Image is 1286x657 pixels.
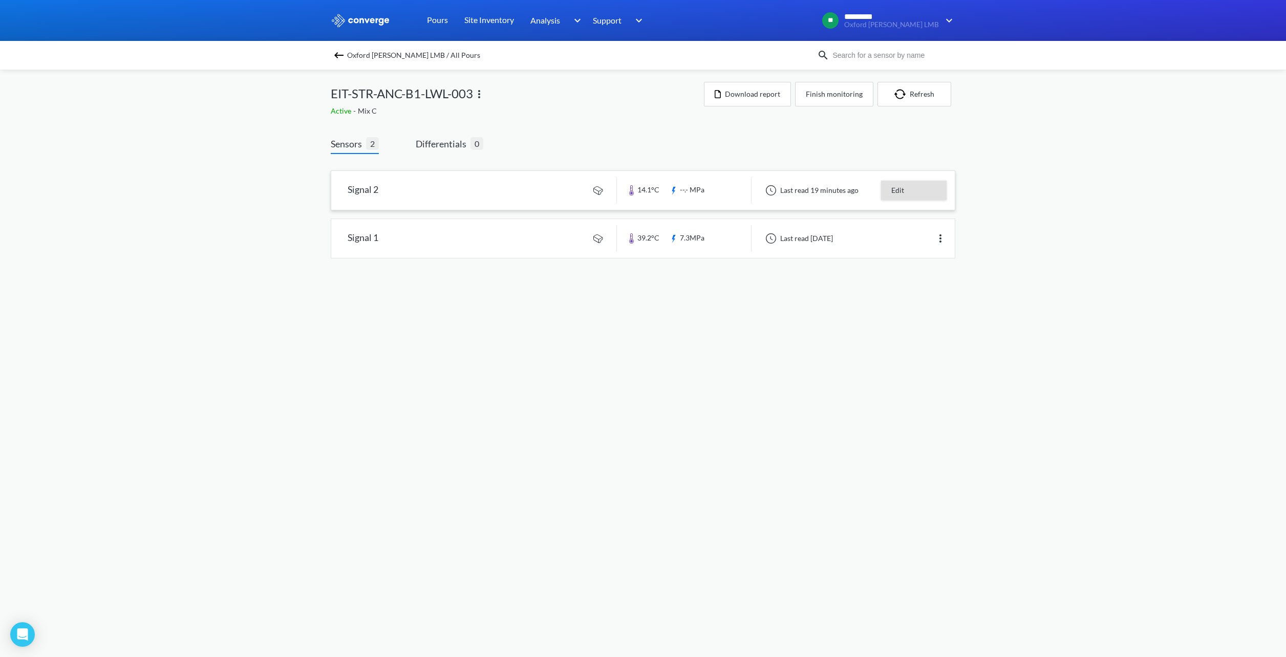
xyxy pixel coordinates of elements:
[331,14,390,27] img: logo_ewhite.svg
[530,14,560,27] span: Analysis
[10,622,35,647] div: Open Intercom Messenger
[333,49,345,61] img: backspace.svg
[470,137,483,150] span: 0
[829,50,953,61] input: Search for a sensor by name
[704,82,791,106] button: Download report
[939,14,955,27] img: downArrow.svg
[331,105,704,117] div: Mix C
[795,82,873,106] button: Finish monitoring
[347,48,480,62] span: Oxford [PERSON_NAME] LMB / All Pours
[817,49,829,61] img: icon-search.svg
[593,14,621,27] span: Support
[715,90,721,98] img: icon-file.svg
[844,21,939,29] span: Oxford [PERSON_NAME] LMB
[331,106,353,115] span: Active
[331,84,473,103] span: EIT-STR-ANC-B1-LWL-003
[353,106,358,115] span: -
[881,181,947,200] div: Edit
[877,82,951,106] button: Refresh
[894,89,910,99] img: icon-refresh.svg
[416,137,470,151] span: Differentials
[934,232,947,245] img: more.svg
[629,14,645,27] img: downArrow.svg
[567,14,584,27] img: downArrow.svg
[473,88,485,100] img: more.svg
[366,137,379,150] span: 2
[331,137,366,151] span: Sensors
